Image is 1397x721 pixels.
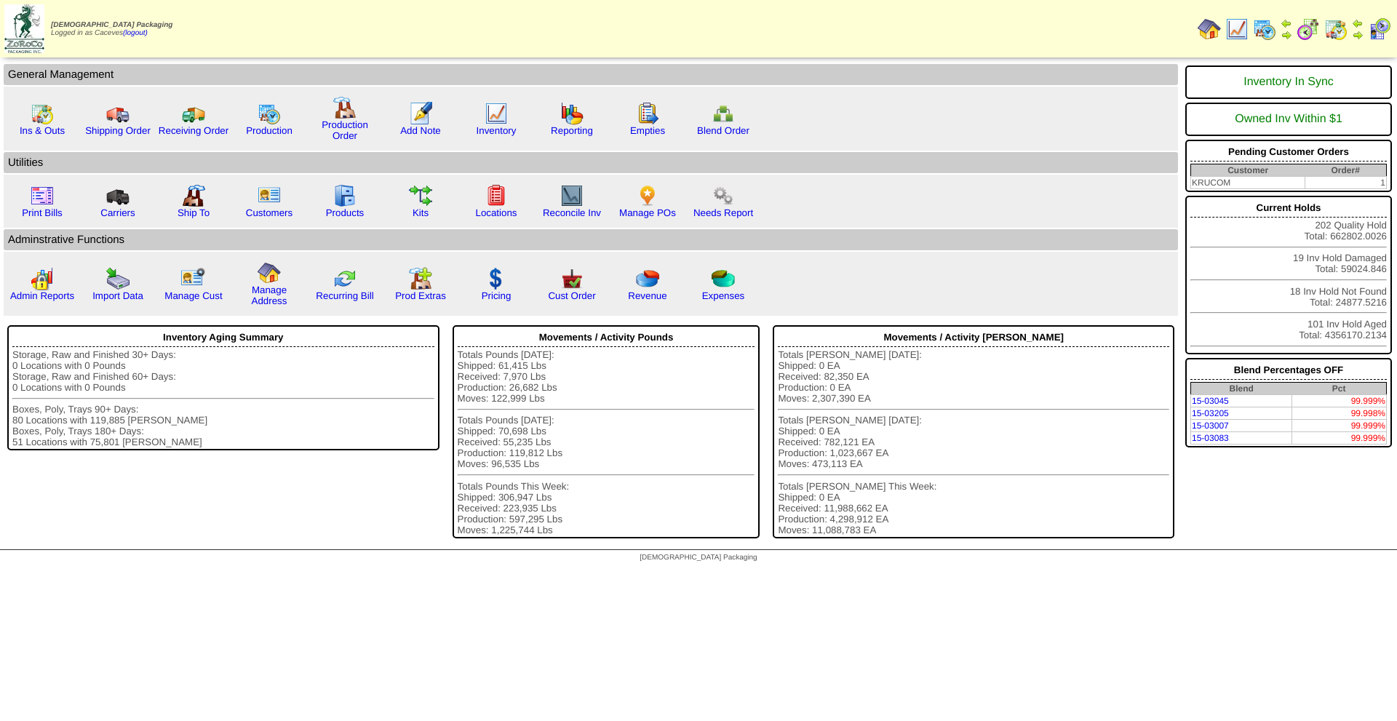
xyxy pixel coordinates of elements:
div: Inventory Aging Summary [12,328,434,347]
th: Blend [1191,383,1292,395]
img: line_graph.gif [1225,17,1249,41]
div: Storage, Raw and Finished 30+ Days: 0 Locations with 0 Pounds Storage, Raw and Finished 60+ Days:... [12,349,434,447]
img: calendarprod.gif [1253,17,1276,41]
a: Reconcile Inv [543,207,601,218]
a: Manage Cust [164,290,222,301]
img: calendarinout.gif [1324,17,1348,41]
a: Blend Order [697,125,749,136]
th: Order# [1305,164,1386,177]
a: Add Note [400,125,441,136]
a: Kits [413,207,429,218]
img: cust_order.png [560,267,584,290]
img: home.gif [1198,17,1221,41]
td: 99.999% [1291,432,1386,445]
img: cabinet.gif [333,184,357,207]
img: pie_chart2.png [712,267,735,290]
img: home.gif [258,261,281,284]
img: factory.gif [333,96,357,119]
td: Utilities [4,152,1178,173]
span: [DEMOGRAPHIC_DATA] Packaging [51,21,172,29]
img: calendarcustomer.gif [1368,17,1391,41]
img: calendarinout.gif [31,102,54,125]
td: General Management [4,64,1178,85]
img: locations.gif [485,184,508,207]
a: Pricing [482,290,512,301]
a: Manage Address [252,284,287,306]
img: prodextras.gif [409,267,432,290]
td: 99.998% [1291,407,1386,420]
img: line_graph.gif [485,102,508,125]
a: Shipping Order [85,125,151,136]
img: truck2.gif [182,102,205,125]
td: 99.999% [1291,420,1386,432]
div: Current Holds [1190,199,1387,218]
img: line_graph2.gif [560,184,584,207]
div: Inventory In Sync [1190,68,1387,96]
img: dollar.gif [485,267,508,290]
img: arrowright.gif [1281,29,1292,41]
a: Manage POs [619,207,676,218]
img: invoice2.gif [31,184,54,207]
span: Logged in as Caceves [51,21,172,37]
img: po.png [636,184,659,207]
a: 15-03205 [1192,408,1229,418]
img: customers.gif [258,184,281,207]
a: Revenue [628,290,666,301]
a: Carriers [100,207,135,218]
a: (logout) [123,29,148,37]
a: Ship To [178,207,210,218]
img: truck3.gif [106,184,130,207]
a: Cust Order [548,290,595,301]
img: arrowright.gif [1352,29,1364,41]
a: Receiving Order [159,125,228,136]
a: Empties [630,125,665,136]
a: Production Order [322,119,368,141]
td: 99.999% [1291,395,1386,407]
img: arrowleft.gif [1281,17,1292,29]
a: Prod Extras [395,290,446,301]
a: 15-03083 [1192,433,1229,443]
img: calendarprod.gif [258,102,281,125]
a: 15-03007 [1192,421,1229,431]
img: managecust.png [180,267,207,290]
img: truck.gif [106,102,130,125]
img: calendarblend.gif [1297,17,1320,41]
div: Owned Inv Within $1 [1190,105,1387,133]
a: Recurring Bill [316,290,373,301]
td: 1 [1305,177,1386,189]
img: orders.gif [409,102,432,125]
a: Ins & Outs [20,125,65,136]
a: Reporting [551,125,593,136]
img: arrowleft.gif [1352,17,1364,29]
img: import.gif [106,267,130,290]
div: Movements / Activity Pounds [458,328,755,347]
img: network.png [712,102,735,125]
a: Import Data [92,290,143,301]
img: workorder.gif [636,102,659,125]
div: Totals Pounds [DATE]: Shipped: 61,415 Lbs Received: 7,970 Lbs Production: 26,682 Lbs Moves: 122,9... [458,349,755,535]
div: Pending Customer Orders [1190,143,1387,162]
a: Needs Report [693,207,753,218]
a: Customers [246,207,292,218]
a: Inventory [477,125,517,136]
div: 202 Quality Hold Total: 662802.0026 19 Inv Hold Damaged Total: 59024.846 18 Inv Hold Not Found To... [1185,196,1392,354]
a: Admin Reports [10,290,74,301]
img: pie_chart.png [636,267,659,290]
img: graph2.png [31,267,54,290]
span: [DEMOGRAPHIC_DATA] Packaging [640,554,757,562]
img: graph.gif [560,102,584,125]
th: Pct [1291,383,1386,395]
td: KRUCOM [1191,177,1305,189]
div: Totals [PERSON_NAME] [DATE]: Shipped: 0 EA Received: 82,350 EA Production: 0 EA Moves: 2,307,390 ... [778,349,1169,535]
a: Production [246,125,292,136]
th: Customer [1191,164,1305,177]
img: factory2.gif [182,184,205,207]
img: reconcile.gif [333,267,357,290]
td: Adminstrative Functions [4,229,1178,250]
a: Print Bills [22,207,63,218]
div: Movements / Activity [PERSON_NAME] [778,328,1169,347]
img: zoroco-logo-small.webp [4,4,44,53]
a: Expenses [702,290,745,301]
img: workflow.gif [409,184,432,207]
div: Blend Percentages OFF [1190,361,1387,380]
